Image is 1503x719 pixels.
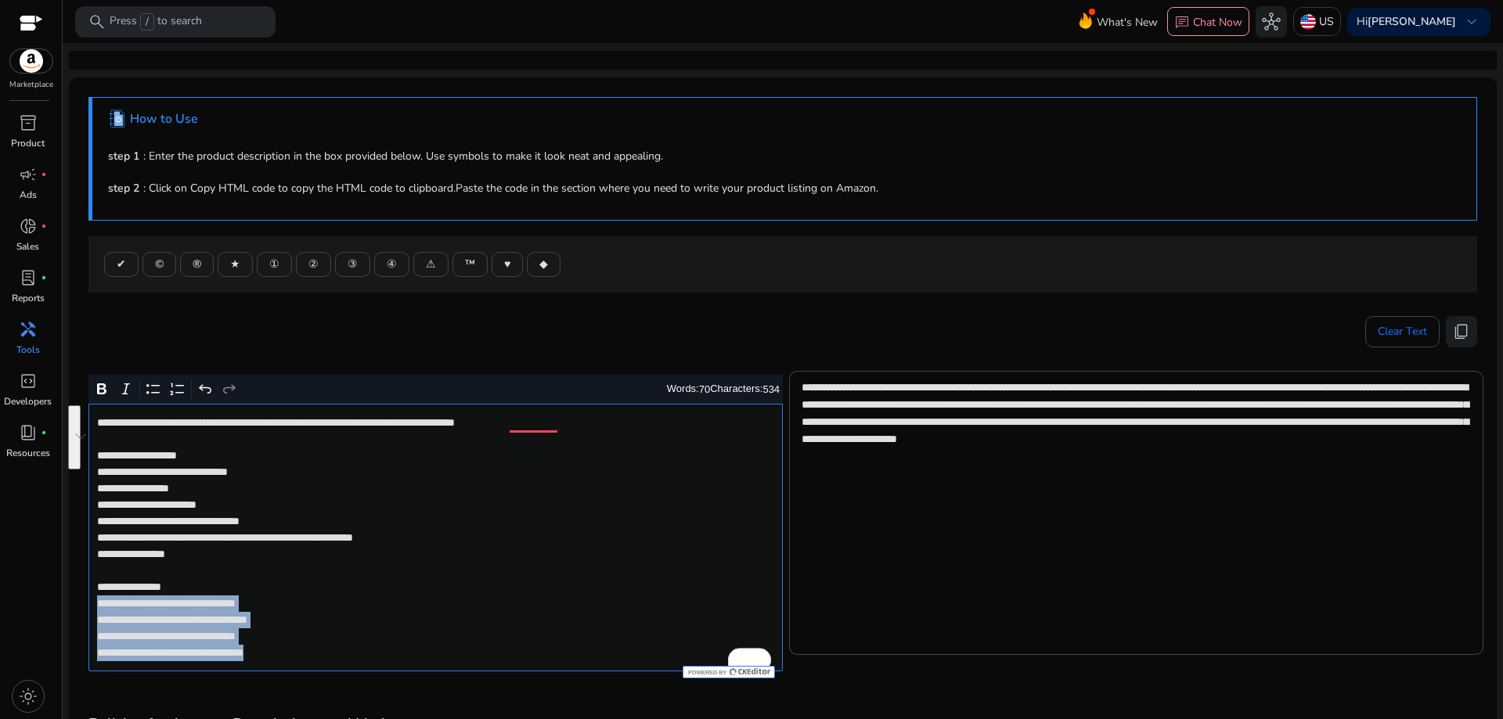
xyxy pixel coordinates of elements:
span: light_mode [19,687,38,706]
button: content_copy [1446,316,1477,347]
p: Sales [16,239,39,253]
span: keyboard_arrow_down [1462,13,1481,31]
span: ™ [465,256,475,272]
p: Press to search [110,13,202,31]
p: Developers [4,394,52,408]
label: 534 [762,383,780,395]
button: ★ [218,252,253,277]
span: Clear Text [1378,316,1427,347]
span: book_4 [19,423,38,442]
span: ♥ [504,256,510,272]
p: Ads [20,188,37,202]
span: © [155,256,164,272]
button: ◆ [527,252,560,277]
span: code_blocks [19,372,38,390]
p: : Enter the product description in the box provided below. Use symbols to make it look neat and a... [108,148,1461,164]
span: ④ [387,256,397,272]
p: Reports [12,291,45,305]
div: Editor toolbar [88,375,783,404]
p: Chat Now [1193,15,1242,30]
span: Powered by [687,669,726,676]
button: ✔ [104,252,139,277]
span: ◆ [539,256,548,272]
span: What's New [1097,9,1158,36]
div: Words: Characters: [667,379,780,399]
p: Tools [16,343,40,357]
span: ✔ [117,256,126,272]
b: [PERSON_NAME] [1368,14,1456,29]
span: campaign [19,165,38,184]
label: 70 [699,383,710,395]
p: US [1319,8,1334,35]
span: fiber_manual_record [41,430,47,436]
img: amazon.svg [10,49,52,73]
button: chatChat Now [1167,7,1249,37]
img: us.svg [1300,14,1316,30]
button: © [142,252,176,277]
button: ① [257,252,292,277]
button: Clear Text [1365,316,1440,347]
span: ★ [230,256,240,272]
p: Product [11,136,45,150]
span: ® [193,256,201,272]
span: donut_small [19,217,38,235]
b: step 2 [108,181,139,196]
b: step 1 [108,149,139,164]
span: search [88,13,106,31]
span: / [140,13,154,31]
span: handyman [19,320,38,339]
h4: How to Use [130,112,198,127]
span: inventory_2 [19,113,38,132]
span: ⚠ [426,256,436,272]
span: chat [1174,15,1190,31]
button: ⚠ [413,252,449,277]
button: hub [1256,6,1287,38]
span: fiber_manual_record [41,275,47,281]
span: ③ [348,256,358,272]
button: ② [296,252,331,277]
p: : Click on Copy HTML code to copy the HTML code to clipboard.Paste the code in the section where ... [108,180,1461,196]
button: ® [180,252,214,277]
span: fiber_manual_record [41,223,47,229]
button: ③ [335,252,370,277]
span: lab_profile [19,268,38,287]
p: Resources [6,446,50,460]
span: ① [269,256,279,272]
p: Hi [1357,16,1456,27]
button: ④ [374,252,409,277]
button: ™ [452,252,488,277]
p: Marketplace [9,79,53,91]
span: content_copy [1452,322,1471,341]
span: ② [308,256,319,272]
span: hub [1262,13,1281,31]
span: fiber_manual_record [41,171,47,178]
button: ♥ [492,252,523,277]
div: Rich Text Editor. Editing area: main. Press Alt+0 for help. [88,404,783,671]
